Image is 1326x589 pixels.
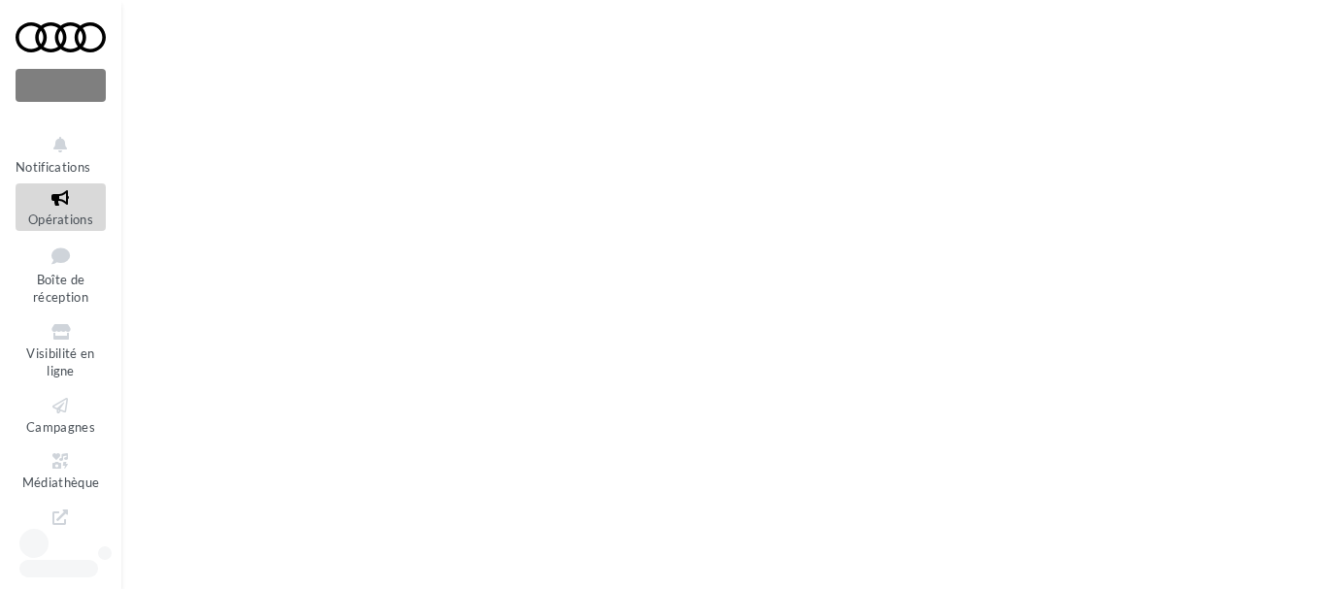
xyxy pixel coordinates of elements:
a: Campagnes [16,391,106,439]
a: Médiathèque [16,446,106,494]
a: Boîte de réception [16,239,106,310]
span: Notifications [16,159,90,175]
span: Boîte de réception [33,272,88,306]
a: Opérations [16,183,106,231]
a: Visibilité en ligne [16,317,106,383]
span: Campagnes [26,419,95,435]
a: PLV et print personnalisable [16,503,106,587]
div: Nouvelle campagne [16,69,106,102]
span: Visibilité en ligne [26,345,94,379]
span: Médiathèque [22,474,100,490]
span: Opérations [28,212,93,227]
